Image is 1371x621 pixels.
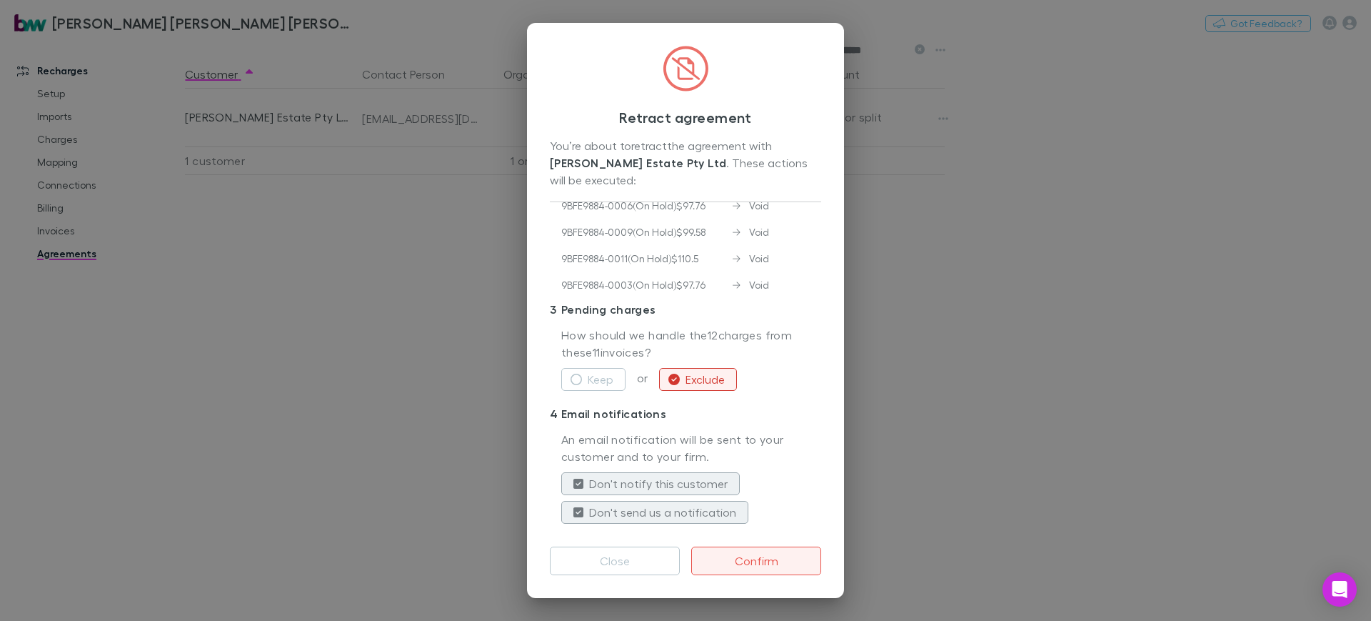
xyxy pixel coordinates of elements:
div: 9BFE9884-0003 ( On Hold ) $97.76 [561,277,733,292]
p: An email notification will be sent to your customer and to your firm. [561,431,821,467]
button: Don't notify this customer [561,472,740,495]
button: Close [550,547,680,575]
div: Void [733,251,769,266]
p: How should we handle the 12 charges from these 11 invoices? [561,327,821,362]
button: Confirm [691,547,821,575]
div: Void [733,198,769,213]
div: Open Intercom Messenger [1322,572,1357,607]
span: or [626,371,659,384]
div: 9BFE9884-0006 ( On Hold ) $97.76 [561,198,733,213]
div: You’re about to retract the agreement with . These actions will be executed: [550,137,821,190]
div: 3 [550,301,561,318]
button: Don't send us a notification [561,501,748,524]
button: Exclude [659,368,737,391]
label: Don't send us a notification [589,504,736,521]
img: svg%3e [663,46,708,91]
div: Void [733,277,769,292]
div: 9BFE9884-0011 ( On Hold ) $110.5 [561,251,733,266]
p: Pending charges [550,298,821,321]
p: Email notifications [550,402,821,425]
div: Void [733,224,769,239]
div: 4 [550,405,561,422]
label: Don't notify this customer [589,475,728,492]
strong: [PERSON_NAME] Estate Pty Ltd [550,156,726,170]
button: Keep [561,368,626,391]
div: 9BFE9884-0009 ( On Hold ) $99.58 [561,224,733,239]
h3: Retract agreement [550,109,821,126]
